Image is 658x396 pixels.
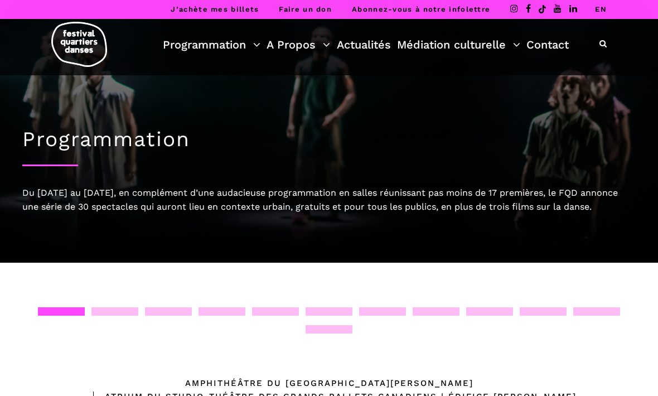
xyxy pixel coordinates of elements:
a: Actualités [337,35,391,54]
div: Amphithéâtre du [GEOGRAPHIC_DATA][PERSON_NAME] [185,376,473,390]
h1: Programmation [22,127,636,152]
a: EN [595,5,607,13]
a: A Propos [267,35,330,54]
a: Faire un don [279,5,332,13]
img: logo-fqd-med [51,22,107,67]
a: J’achète mes billets [171,5,259,13]
a: Programmation [163,35,260,54]
a: Contact [526,35,569,54]
div: Du [DATE] au [DATE], en complément d’une audacieuse programmation en salles réunissant pas moins ... [22,186,636,214]
a: Abonnez-vous à notre infolettre [352,5,490,13]
a: Médiation culturelle [397,35,520,54]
